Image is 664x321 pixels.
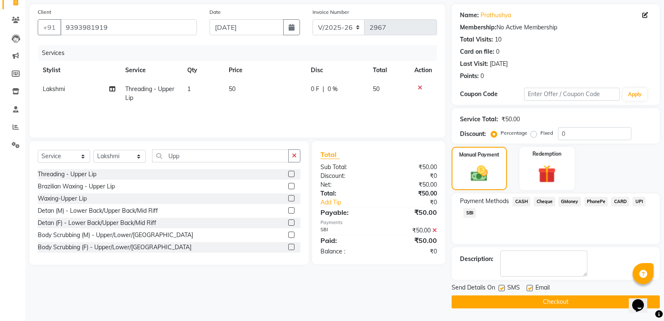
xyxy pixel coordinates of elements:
[120,61,182,80] th: Service
[535,283,550,294] span: Email
[43,85,65,93] span: Lakshmi
[379,207,443,217] div: ₹50.00
[38,194,87,203] div: Waxing-Upper Lip
[501,129,527,137] label: Percentage
[320,219,437,226] div: Payments
[313,8,349,16] label: Invoice Number
[558,197,581,206] span: GMoney
[390,198,443,207] div: ₹0
[229,85,235,93] span: 50
[452,295,660,308] button: Checkout
[306,61,368,80] th: Disc
[323,85,324,94] span: |
[507,283,520,294] span: SMS
[38,19,61,35] button: +91
[463,208,476,218] span: SBI
[314,207,379,217] div: Payable:
[460,23,651,32] div: No Active Membership
[501,115,520,124] div: ₹50.00
[39,45,443,61] div: Services
[125,85,174,102] span: Threading - Upper Lip
[460,72,479,81] div: Points:
[465,164,493,183] img: _cash.svg
[60,19,197,35] input: Search by Name/Mobile/Email/Code
[182,61,224,80] th: Qty
[460,60,488,68] div: Last Visit:
[460,197,509,206] span: Payment Methods
[38,170,96,179] div: Threading - Upper Lip
[152,149,289,162] input: Search or Scan
[368,61,409,80] th: Total
[379,247,443,256] div: ₹0
[38,219,156,227] div: Detan (F) - Lower Back/Upper Back/Mid Riff
[314,163,379,172] div: Sub Total:
[490,60,508,68] div: [DATE]
[495,35,501,44] div: 10
[534,197,555,206] span: Cheque
[409,61,437,80] th: Action
[38,182,115,191] div: Brazilian Waxing - Upper Lip
[209,8,221,16] label: Date
[379,226,443,235] div: ₹50.00
[314,180,379,189] div: Net:
[629,287,656,313] iframe: chat widget
[328,85,338,94] span: 0 %
[460,47,494,56] div: Card on file:
[379,235,443,245] div: ₹50.00
[379,189,443,198] div: ₹50.00
[314,235,379,245] div: Paid:
[379,163,443,172] div: ₹50.00
[532,163,561,185] img: _gift.svg
[187,85,191,93] span: 1
[532,150,561,158] label: Redemption
[38,61,120,80] th: Stylist
[481,11,511,20] a: Prathushya
[320,150,340,159] span: Total
[311,85,319,94] span: 0 F
[512,197,530,206] span: CASH
[460,11,479,20] div: Name:
[540,129,553,137] label: Fixed
[460,23,496,32] div: Membership:
[373,85,380,93] span: 50
[496,47,499,56] div: 0
[623,88,647,101] button: Apply
[314,189,379,198] div: Total:
[459,151,499,159] label: Manual Payment
[481,72,484,81] div: 0
[460,90,524,99] div: Coupon Code
[611,197,629,206] span: CARD
[38,8,51,16] label: Client
[314,198,390,207] a: Add Tip
[314,226,379,235] div: SBI
[460,35,493,44] div: Total Visits:
[314,172,379,180] div: Discount:
[452,283,495,294] span: Send Details On
[460,115,498,124] div: Service Total:
[38,206,158,215] div: Detan (M) - Lower Back/Upper Back/Mid Riff
[314,247,379,256] div: Balance :
[460,255,493,264] div: Description:
[38,231,193,240] div: Body Scrubbing (M) - Upper/Lower/[GEOGRAPHIC_DATA]
[633,197,646,206] span: UPI
[38,243,191,252] div: Body Scrubbing (F) - Upper/Lower/[GEOGRAPHIC_DATA]
[524,88,620,101] input: Enter Offer / Coupon Code
[224,61,306,80] th: Price
[460,130,486,138] div: Discount:
[379,172,443,180] div: ₹0
[584,197,608,206] span: PhonePe
[379,180,443,189] div: ₹50.00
